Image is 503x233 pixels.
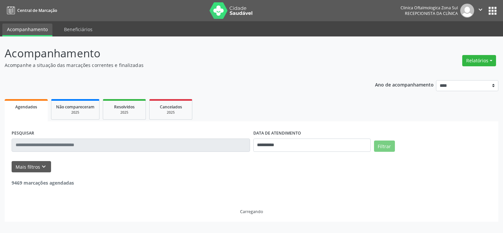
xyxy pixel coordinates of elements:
[5,5,57,16] a: Central de Marcação
[12,161,51,173] button: Mais filtroskeyboard_arrow_down
[487,5,498,17] button: apps
[5,45,350,62] p: Acompanhamento
[12,180,74,186] strong: 9469 marcações agendadas
[401,5,458,11] div: Clinica Oftalmologica Zona Sul
[374,141,395,152] button: Filtrar
[56,104,94,110] span: Não compareceram
[253,128,301,139] label: DATA DE ATENDIMENTO
[2,24,52,36] a: Acompanhamento
[154,110,187,115] div: 2025
[12,128,34,139] label: PESQUISAR
[240,209,263,214] div: Carregando
[405,11,458,16] span: Recepcionista da clínica
[17,8,57,13] span: Central de Marcação
[114,104,135,110] span: Resolvidos
[15,104,37,110] span: Agendados
[108,110,141,115] div: 2025
[460,4,474,18] img: img
[160,104,182,110] span: Cancelados
[40,163,47,170] i: keyboard_arrow_down
[59,24,97,35] a: Beneficiários
[375,80,434,88] p: Ano de acompanhamento
[477,6,484,13] i: 
[474,4,487,18] button: 
[56,110,94,115] div: 2025
[462,55,496,66] button: Relatórios
[5,62,350,69] p: Acompanhe a situação das marcações correntes e finalizadas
